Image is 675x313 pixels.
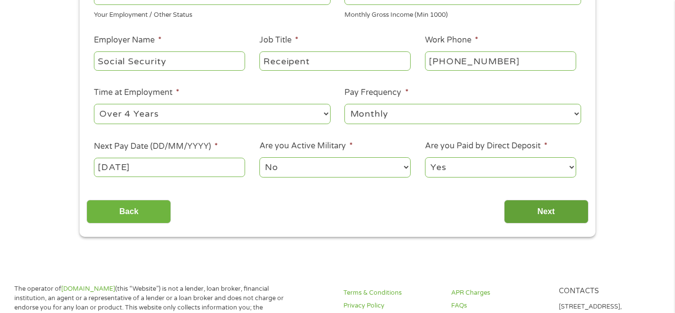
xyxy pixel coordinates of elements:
[451,301,547,311] a: FAQs
[344,88,408,98] label: Pay Frequency
[94,88,179,98] label: Time at Employment
[451,288,547,298] a: APR Charges
[86,200,171,224] input: Back
[94,35,162,45] label: Employer Name
[343,301,439,311] a: Privacy Policy
[61,285,115,293] a: [DOMAIN_NAME]
[504,200,589,224] input: Next
[343,288,439,298] a: Terms & Conditions
[94,7,331,20] div: Your Employment / Other Status
[259,141,353,151] label: Are you Active Military
[259,35,298,45] label: Job Title
[94,141,218,152] label: Next Pay Date (DD/MM/YYYY)
[94,51,245,70] input: Walmart
[94,158,245,177] input: ---Click Here for Calendar ---
[425,51,576,70] input: (231) 754-4010
[559,287,655,296] h4: Contacts
[259,51,411,70] input: Cashier
[344,7,581,20] div: Monthly Gross Income (Min 1000)
[425,141,548,151] label: Are you Paid by Direct Deposit
[425,35,478,45] label: Work Phone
